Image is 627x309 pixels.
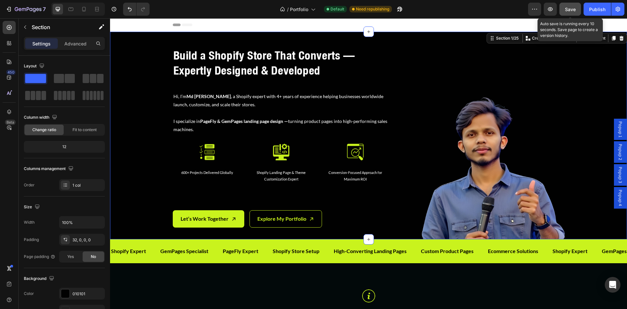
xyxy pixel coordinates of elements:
span: Fit to content [72,127,97,133]
div: 450 [6,70,16,75]
p: Shopify Landing Page & Theme Customization Expert [143,151,200,164]
div: Layout [24,62,46,71]
div: Section 1/25 [385,17,410,23]
div: Size [24,203,41,212]
button: Save [559,3,581,16]
span: Popup 2 [507,126,514,142]
span: No [91,254,96,260]
img: gempages_582830669671957465-6984c283-79c0-40fb-8263-8637aca5ff7e.png [252,271,265,284]
p: Explore My Portfolio [147,196,196,205]
span: Portfolio [290,6,308,13]
strong: PageFly & GemPages landing page design — [90,100,178,106]
p: I specialize in turning product pages into high-performing sales machines. [63,90,279,115]
div: Open Intercom Messenger [605,277,620,293]
p: High-Converting Landing Pages [224,228,297,238]
img: gempages_582830669671957465-95fa764c-11bd-47f4-b568-865796733616.png [88,125,106,143]
button: AI Content [468,16,497,24]
p: Shopify Expert [442,228,477,238]
p: Conversion-Focused Approach for Maximum ROI [217,151,274,164]
div: Publish [589,6,605,13]
img: gempages_582830669671957465-52b8f3a5-33fb-4810-85d4-94c30d8bacb7.png [299,66,455,221]
div: Beta [5,120,16,125]
p: 7 [43,5,46,13]
div: Width [24,219,35,225]
div: Padding [24,237,39,243]
img: gempages_582830669671957465-997dabca-120d-4153-87b3-8ba5339719a0.png [236,125,254,143]
div: Columns management [24,164,75,173]
img: gempages_582830669671957465-00238732-6e17-45de-9d16-d579284bdeeb.png [162,125,180,143]
p: Section [32,23,85,31]
div: Page padding [24,254,56,260]
span: Need republishing [356,6,389,12]
span: Popup 3 [507,148,514,165]
div: Color [24,291,34,297]
p: PageFly Expert [113,228,148,238]
p: Let’s Work Together [71,196,119,205]
button: Publish [584,3,611,16]
strong: Md [PERSON_NAME] [76,75,121,81]
p: 600+ Projects Delivered Globally [69,151,126,158]
span: Change ratio [32,127,56,133]
iframe: Design area [110,18,627,309]
div: 1 col [72,182,103,188]
p: GemPages Specialist [492,228,540,238]
p: Custom Product Pages [311,228,363,238]
span: / [287,6,289,13]
a: Explore My Portfolio [139,192,212,209]
span: Yes [67,254,74,260]
span: Default [330,6,344,12]
span: Popup 4 [507,171,514,188]
span: Popup 1 [507,103,514,119]
p: Advanced [64,40,87,47]
p: Settings [32,40,51,47]
p: Create Theme Section [422,17,464,23]
span: Save [565,7,576,12]
p: GemPages Specialist [50,228,98,238]
a: Let’s Work Together [63,192,134,209]
div: Column width [24,113,58,122]
div: 12 [25,142,104,151]
p: Hi, I’m , a Shopify expert with 4+ years of experience helping businesses worldwide launch, custo... [63,74,279,90]
input: Auto [59,216,104,228]
p: Shopify Store Setup [163,228,209,238]
div: Order [24,182,35,188]
h2: Build a Shopify Store That Converts — Expertly Designed & Developed [63,29,280,60]
p: Shopify Expert [1,228,36,238]
div: Undo/Redo [123,3,150,16]
p: Ecommerce Solutions [378,228,428,238]
button: 7 [3,3,49,16]
div: 010101 [72,291,103,297]
div: Background [24,274,56,283]
div: 32, 0, 0, 0 [72,237,103,243]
